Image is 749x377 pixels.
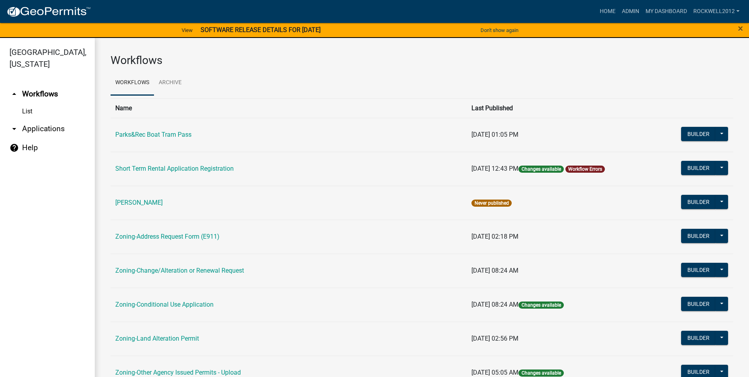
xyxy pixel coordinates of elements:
a: [PERSON_NAME] [115,199,163,206]
button: Builder [681,297,716,311]
span: Changes available [518,369,563,377]
span: [DATE] 02:56 PM [471,335,518,342]
a: Zoning-Conditional Use Application [115,301,214,308]
span: [DATE] 01:05 PM [471,131,518,138]
span: Never published [471,200,511,207]
button: Builder [681,263,716,277]
a: Rockwell2012 [690,4,743,19]
button: Builder [681,331,716,345]
span: [DATE] 08:24 AM [471,301,518,308]
button: Builder [681,195,716,209]
button: Builder [681,161,716,175]
button: Builder [681,229,716,243]
a: Workflow Errors [568,166,602,172]
button: Builder [681,127,716,141]
a: Parks&Rec Boat Tram Pass [115,131,191,138]
button: Close [738,24,743,33]
span: [DATE] 12:43 PM [471,165,518,172]
i: help [9,143,19,153]
span: Changes available [518,166,563,173]
a: View [178,24,196,37]
th: Last Published [467,98,657,118]
span: [DATE] 02:18 PM [471,233,518,240]
th: Name [111,98,467,118]
a: My Dashboard [642,4,690,19]
button: Don't show again [477,24,522,37]
a: Archive [154,70,186,96]
a: Workflows [111,70,154,96]
a: Short Term Rental Application Registration [115,165,234,172]
a: Zoning-Address Request Form (E911) [115,233,220,240]
a: Home [597,4,619,19]
i: arrow_drop_down [9,124,19,134]
span: [DATE] 05:05 AM [471,369,518,376]
strong: SOFTWARE RELEASE DETAILS FOR [DATE] [201,26,321,34]
h3: Workflows [111,54,733,67]
a: Admin [619,4,642,19]
i: arrow_drop_up [9,89,19,99]
a: Zoning-Land Alteration Permit [115,335,199,342]
a: Zoning-Change/Alteration or Renewal Request [115,267,244,274]
a: Zoning-Other Agency Issued Permits - Upload [115,369,241,376]
span: Changes available [518,302,563,309]
span: × [738,23,743,34]
span: [DATE] 08:24 AM [471,267,518,274]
